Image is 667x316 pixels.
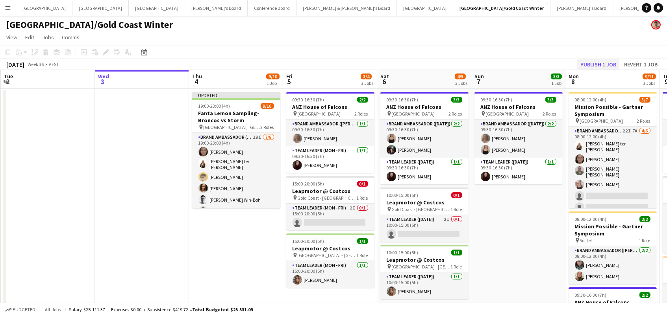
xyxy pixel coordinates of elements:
div: 08:00-12:00 (4h)5/7Mission Possible - Gartner Symposium [GEOGRAPHIC_DATA]2 RolesBrand Ambassador ... [569,92,657,208]
span: 2 Roles [355,111,368,117]
app-job-card: 10:00-15:00 (5h)0/1Leapmotor @ Costcos Gold Coast - [GEOGRAPHIC_DATA]1 RoleTeam Leader ([DATE])2I... [380,187,469,242]
button: Conference Board [248,0,296,16]
span: Budgeted [13,307,35,312]
span: [GEOGRAPHIC_DATA], [GEOGRAPHIC_DATA] [204,124,261,130]
span: 09:30-16:30 (7h) [575,292,607,298]
span: All jobs [43,307,62,312]
button: [GEOGRAPHIC_DATA] [16,0,72,16]
span: 1 Role [357,252,368,258]
span: 9/10 [261,103,274,109]
span: 9/10 [266,73,280,79]
span: 2 Roles [637,118,650,124]
span: 15:00-20:00 (5h) [293,238,324,244]
app-card-role: Brand Ambassador ([DATE])2/209:30-16:30 (7h)[PERSON_NAME][PERSON_NAME] [380,119,469,158]
span: 5 [285,77,293,86]
span: 09:30-16:30 (7h) [293,97,324,103]
span: 1/1 [451,250,462,255]
span: 9/11 [643,73,656,79]
span: Fri [286,73,293,80]
a: Jobs [39,32,57,42]
span: 1 Role [639,237,650,243]
span: 2/2 [639,216,650,222]
app-card-role: Brand Ambassador ([PERSON_NAME])2/208:00-12:00 (4h)[PERSON_NAME][PERSON_NAME] [569,246,657,284]
span: 2/2 [639,292,650,298]
h3: Leapmotor @ Costcos [286,245,374,252]
app-card-role: Team Leader ([DATE])2I0/110:00-15:00 (5h) [380,215,469,242]
button: [PERSON_NAME] & [PERSON_NAME]'s Board [296,0,397,16]
app-card-role: Brand Ambassador ([DATE])2/209:30-16:30 (7h)[PERSON_NAME][PERSON_NAME] [474,119,563,158]
div: 3 Jobs [643,80,656,86]
span: [GEOGRAPHIC_DATA] [486,111,529,117]
h3: Leapmotor @ Costcos [286,187,374,195]
button: Revert 1 job [621,59,661,70]
span: Gold Coast - [GEOGRAPHIC_DATA] [298,195,357,201]
span: 09:30-16:30 (7h) [481,97,513,103]
span: [GEOGRAPHIC_DATA] [298,111,341,117]
div: 3 Jobs [455,80,467,86]
span: Week 36 [26,61,46,67]
h3: ANZ House of Falcons [380,103,469,110]
h3: Leapmotor @ Costcos [380,199,469,206]
span: Mon [569,73,579,80]
app-job-card: 10:00-15:00 (5h)1/1Leapmotor @ Costcos [GEOGRAPHIC_DATA] - [GEOGRAPHIC_DATA]1 RoleTeam Leader ([D... [380,245,469,299]
button: [PERSON_NAME]'s Board [185,0,248,16]
app-job-card: 09:30-16:30 (7h)3/3ANZ House of Falcons [GEOGRAPHIC_DATA]2 RolesBrand Ambassador ([DATE])2/209:30... [380,92,469,184]
app-card-role: Team Leader (Mon - Fri)1/109:30-16:30 (7h)[PERSON_NAME] [286,146,374,173]
span: 6 [379,77,389,86]
span: 2/2 [357,97,368,103]
h3: ANZ House of Falcons [569,299,657,306]
span: 0/1 [357,181,368,187]
span: [GEOGRAPHIC_DATA] - [GEOGRAPHIC_DATA] [392,264,451,270]
app-card-role: Team Leader ([DATE])1/109:30-16:30 (7h)[PERSON_NAME] [474,158,563,184]
span: 3/4 [361,73,372,79]
span: 3/3 [551,73,562,79]
span: 4 [191,77,202,86]
span: 2 Roles [449,111,462,117]
span: 15:00-20:00 (5h) [293,181,324,187]
h3: Fanta Lemon Sampling-Broncos vs Storm [192,110,280,124]
span: 3 [97,77,109,86]
h3: ANZ House of Falcons [474,103,563,110]
h1: [GEOGRAPHIC_DATA]/Gold Coast Winter [6,19,173,31]
span: View [6,34,17,41]
app-job-card: 09:30-16:30 (7h)3/3ANZ House of Falcons [GEOGRAPHIC_DATA]2 RolesBrand Ambassador ([DATE])2/209:30... [474,92,563,184]
app-job-card: 09:30-16:30 (7h)2/2ANZ House of Falcons [GEOGRAPHIC_DATA]2 RolesBrand Ambassador ([PERSON_NAME])1... [286,92,374,173]
button: Publish 1 job [577,59,619,70]
button: [GEOGRAPHIC_DATA] [397,0,453,16]
span: 1 Role [357,195,368,201]
span: [GEOGRAPHIC_DATA] - [GEOGRAPHIC_DATA] [298,252,357,258]
app-card-role: Brand Ambassador ([PERSON_NAME])1/109:30-16:30 (7h)[PERSON_NAME] [286,119,374,146]
app-user-avatar: Victoria Hunt [651,20,661,29]
app-card-role: Team Leader (Mon - Fri)2I0/115:00-20:00 (5h) [286,204,374,230]
button: [GEOGRAPHIC_DATA]/Gold Coast Winter [453,0,550,16]
span: 10:00-15:00 (5h) [387,250,419,255]
span: 4/5 [455,73,466,79]
app-job-card: 08:00-12:00 (4h)2/2Mission Possible - Gartner Symposium Sofitel1 RoleBrand Ambassador ([PERSON_NA... [569,211,657,284]
app-job-card: 15:00-20:00 (5h)0/1Leapmotor @ Costcos Gold Coast - [GEOGRAPHIC_DATA]1 RoleTeam Leader (Mon - Fri... [286,176,374,230]
button: [GEOGRAPHIC_DATA] [129,0,185,16]
span: 08:00-12:00 (4h) [575,216,607,222]
span: 0/1 [451,192,462,198]
app-card-role: Team Leader (Mon - Fri)1/115:00-20:00 (5h)[PERSON_NAME] [286,261,374,288]
app-job-card: Updated19:00-23:00 (4h)9/10Fanta Lemon Sampling-Broncos vs Storm [GEOGRAPHIC_DATA], [GEOGRAPHIC_D... [192,92,280,208]
span: Gold Coast - [GEOGRAPHIC_DATA] [392,206,451,212]
app-job-card: 15:00-20:00 (5h)1/1Leapmotor @ Costcos [GEOGRAPHIC_DATA] - [GEOGRAPHIC_DATA]1 RoleTeam Leader (Mo... [286,233,374,288]
span: 7 [473,77,484,86]
span: 2 [3,77,13,86]
span: Tue [4,73,13,80]
h3: ANZ House of Falcons [286,103,374,110]
a: View [3,32,20,42]
app-card-role: Team Leader ([DATE])1/109:30-16:30 (7h)[PERSON_NAME] [380,158,469,184]
span: 1 Role [451,264,462,270]
span: 1/1 [357,238,368,244]
span: 10:00-15:00 (5h) [387,192,419,198]
span: Comms [62,34,80,41]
